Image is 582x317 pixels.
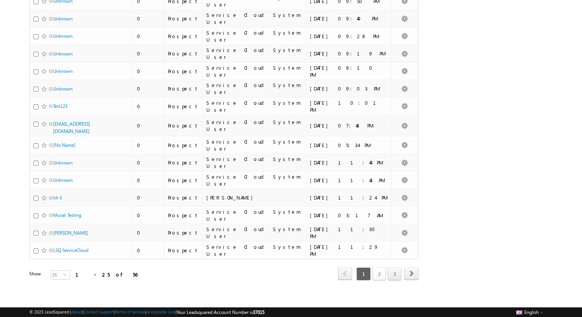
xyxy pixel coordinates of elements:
[137,50,160,57] div: 0
[53,177,73,183] a: Unknown
[53,121,90,134] a: [EMAIL_ADDRESS][DOMAIN_NAME]
[338,267,352,280] span: prev
[206,29,302,43] div: Service Cloud System User
[168,212,199,219] div: Prospect
[137,194,160,201] div: 0
[338,268,352,280] a: prev
[53,33,73,39] a: Unknown
[137,247,160,254] div: 0
[388,267,401,280] a: 3
[168,247,199,254] div: Prospect
[206,243,302,257] div: Service Cloud System User
[137,122,160,129] div: 0
[310,226,388,240] div: [DATE] 11:30 PM
[206,47,302,60] div: Service Cloud System User
[206,119,302,133] div: Service Cloud System User
[51,271,64,279] span: 25
[53,212,81,218] a: Murali Testing
[310,50,388,57] div: [DATE] 09:19 PM
[206,99,302,113] div: Service Cloud System User
[310,15,388,22] div: [DATE] 09:40 PM
[64,273,70,276] span: select
[206,12,302,25] div: Service Cloud System User
[310,64,388,78] div: [DATE] 09:10 PM
[310,194,388,201] div: [DATE] 11:24 PM
[168,194,199,201] div: Prospect
[168,103,199,110] div: Prospect
[168,229,199,236] div: Prospect
[206,138,302,152] div: Service Cloud System User
[206,208,302,222] div: Service Cloud System User
[53,51,73,57] a: Unknown
[310,33,388,40] div: [DATE] 09:28 PM
[404,268,418,280] a: next
[168,142,199,149] div: Prospect
[137,229,160,236] div: 0
[206,226,302,240] div: Service Cloud System User
[168,15,199,22] div: Prospect
[137,212,160,219] div: 0
[310,212,388,219] div: [DATE] 03:17 AM
[137,103,160,110] div: 0
[310,122,388,129] div: [DATE] 07:48 PM
[310,142,388,149] div: [DATE] 05:34 PM
[404,267,418,280] span: next
[71,309,82,314] a: About
[75,270,137,279] div: 1 - 25 of 56
[53,142,75,148] a: [No Name]
[137,68,160,75] div: 0
[310,159,388,166] div: [DATE] 11:44 PM
[206,194,302,201] div: [PERSON_NAME]
[53,103,67,109] a: Test123
[53,16,73,22] a: Unknown
[206,173,302,187] div: Service Cloud System User
[53,247,89,253] a: LSQ ServiceCloud
[29,270,45,277] div: Show
[372,267,386,280] a: 2
[137,33,160,40] div: 0
[206,82,302,96] div: Service Cloud System User
[177,309,264,315] span: Your Leadsquared Account Number is
[168,177,199,184] div: Prospect
[524,309,539,315] span: English
[53,86,73,92] a: Unknown
[168,50,199,57] div: Prospect
[29,309,264,316] span: © 2025 LeadSquared | | | | |
[137,159,160,166] div: 0
[53,195,62,201] a: hh ll
[168,68,199,75] div: Prospect
[53,160,73,166] a: Unknown
[253,309,264,315] span: 37015
[168,85,199,92] div: Prospect
[310,177,388,184] div: [DATE] 11:43 PM
[310,243,388,257] div: [DATE] 11:29 PM
[146,309,176,314] a: Acceptable Use
[514,307,545,317] button: English
[84,309,114,314] a: Contact Support
[137,177,160,184] div: 0
[168,33,199,40] div: Prospect
[206,156,302,169] div: Service Cloud System User
[356,267,371,280] span: 1
[168,159,199,166] div: Prospect
[53,230,88,236] a: [PERSON_NAME]
[310,99,388,113] div: [DATE] 10:01 PM
[137,142,160,149] div: 0
[137,15,160,22] div: 0
[53,68,73,74] a: Unknown
[115,309,145,314] a: Terms of Service
[137,85,160,92] div: 0
[206,64,302,78] div: Service Cloud System User
[310,85,388,92] div: [DATE] 09:03 PM
[168,122,199,129] div: Prospect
